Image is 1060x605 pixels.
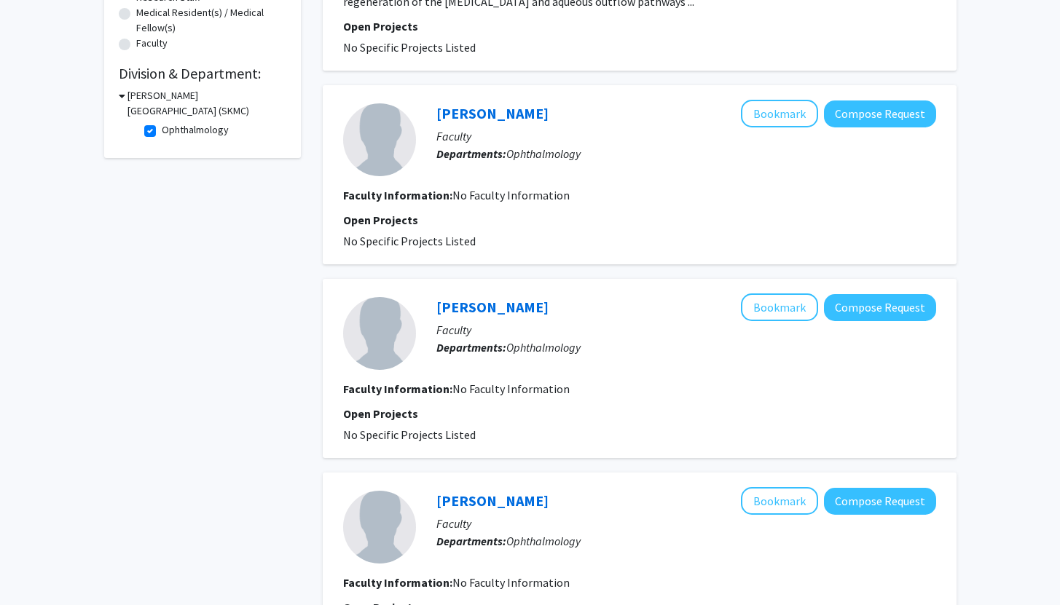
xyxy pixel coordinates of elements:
h2: Division & Department: [119,65,286,82]
label: Ophthalmology [162,122,229,138]
button: Add Reza Razeghinejad to Bookmarks [741,100,818,127]
span: No Specific Projects Listed [343,40,476,55]
span: No Specific Projects Listed [343,234,476,248]
span: No Faculty Information [452,381,570,396]
span: Ophthalmology [506,146,581,161]
p: Faculty [436,515,936,532]
button: Compose Request to Wesam Shalaby [824,294,936,321]
b: Faculty Information: [343,188,452,202]
b: Departments: [436,340,506,355]
span: Ophthalmology [506,340,581,355]
a: [PERSON_NAME] [436,104,549,122]
p: Open Projects [343,17,936,35]
h3: [PERSON_NAME][GEOGRAPHIC_DATA] (SKMC) [127,88,286,119]
p: Open Projects [343,405,936,422]
span: No Faculty Information [452,188,570,202]
p: Faculty [436,321,936,339]
span: No Specific Projects Listed [343,427,476,442]
iframe: Chat [11,539,62,594]
b: Faculty Information: [343,381,452,396]
b: Faculty Information: [343,575,452,590]
span: Ophthalmology [506,534,581,548]
span: No Faculty Information [452,575,570,590]
p: Open Projects [343,211,936,229]
label: Medical Resident(s) / Medical Fellow(s) [136,5,286,36]
button: Compose Request to Reza Razeghinejad [824,100,936,127]
a: [PERSON_NAME] [436,491,549,510]
a: [PERSON_NAME] [436,298,549,316]
p: Faculty [436,127,936,145]
button: Compose Request to Jordan Deaner [824,488,936,515]
button: Add Jordan Deaner to Bookmarks [741,487,818,515]
button: Add Wesam Shalaby to Bookmarks [741,293,818,321]
label: Faculty [136,36,168,51]
b: Departments: [436,146,506,161]
b: Departments: [436,534,506,548]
